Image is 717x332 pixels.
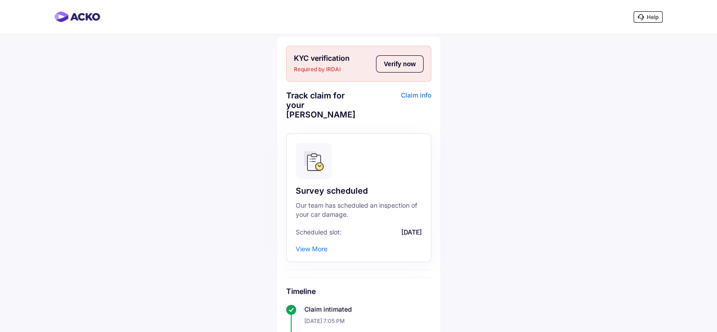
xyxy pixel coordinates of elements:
div: Our team has scheduled an inspection of your car damage. [296,201,422,219]
img: horizontal-gradient.png [54,11,100,22]
span: Required by IRDAI [294,65,372,74]
span: [DATE] [344,228,422,236]
div: Claim info [361,91,431,126]
div: KYC verification [294,54,372,74]
span: Help [647,14,658,20]
h6: Timeline [286,287,431,296]
span: Scheduled slot: [296,228,341,236]
div: Track claim for your [PERSON_NAME] [286,91,356,119]
button: Verify now [376,55,423,73]
div: Survey scheduled [296,186,422,196]
div: View More [296,245,327,253]
div: Claim intimated [304,305,431,314]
